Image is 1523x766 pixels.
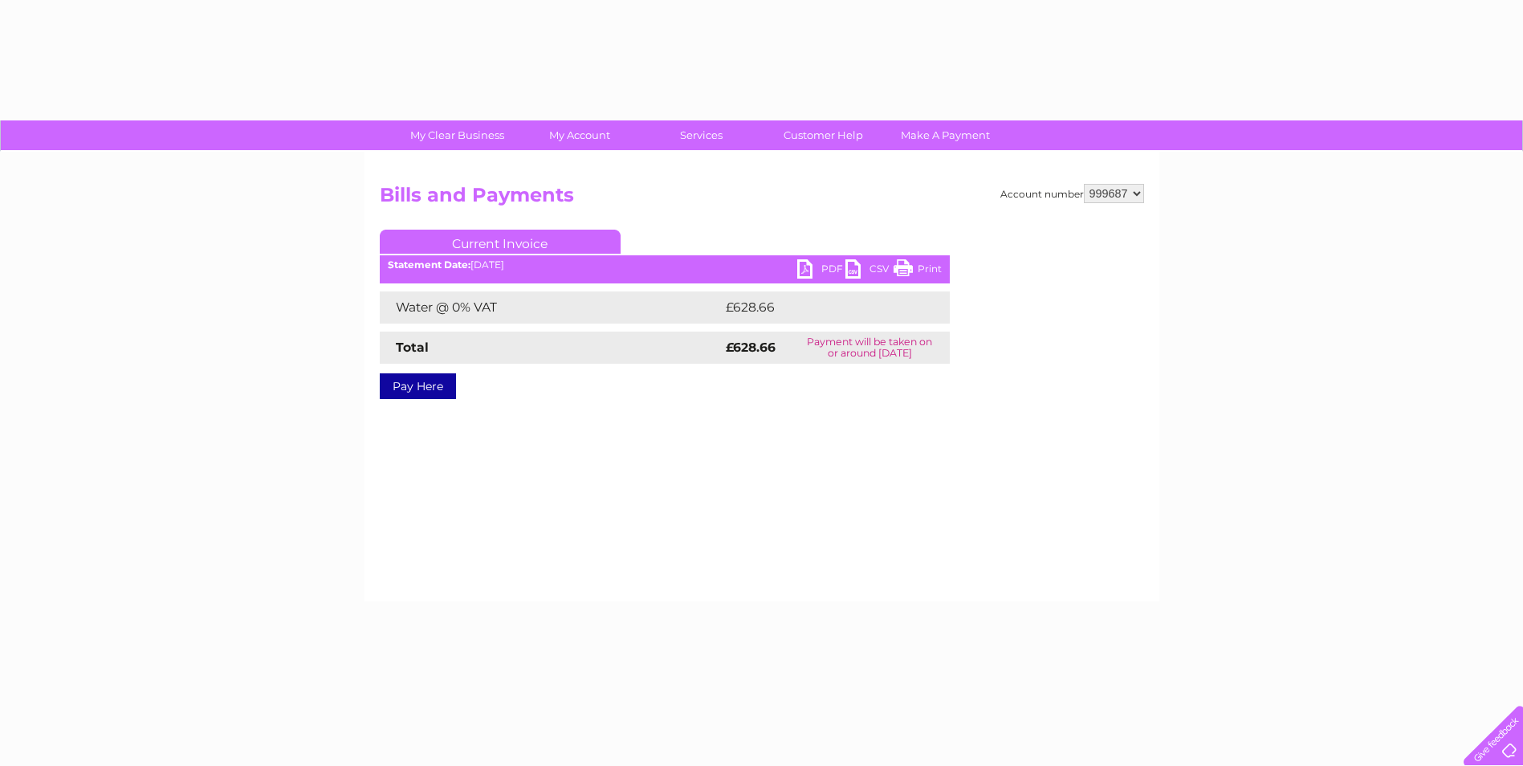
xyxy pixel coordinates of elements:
[722,291,922,324] td: £628.66
[797,259,845,283] a: PDF
[845,259,894,283] a: CSV
[380,259,950,271] div: [DATE]
[1000,184,1144,203] div: Account number
[388,259,470,271] b: Statement Date:
[726,340,776,355] strong: £628.66
[380,373,456,399] a: Pay Here
[380,230,621,254] a: Current Invoice
[635,120,768,150] a: Services
[894,259,942,283] a: Print
[790,332,949,364] td: Payment will be taken on or around [DATE]
[757,120,890,150] a: Customer Help
[879,120,1012,150] a: Make A Payment
[380,184,1144,214] h2: Bills and Payments
[380,291,722,324] td: Water @ 0% VAT
[513,120,645,150] a: My Account
[396,340,429,355] strong: Total
[391,120,523,150] a: My Clear Business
